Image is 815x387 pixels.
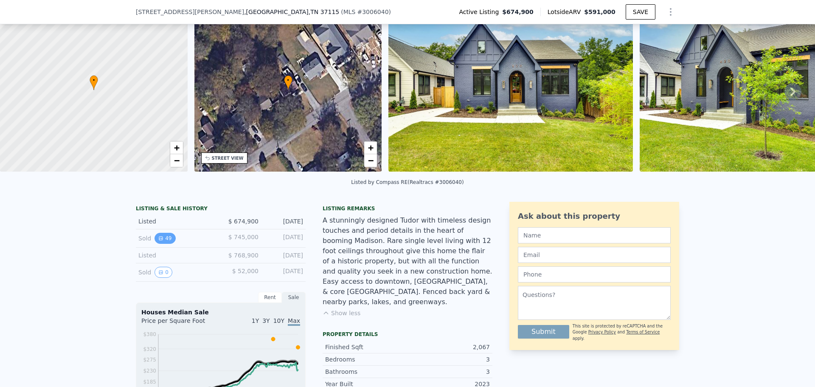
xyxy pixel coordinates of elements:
[284,76,292,84] span: •
[323,205,492,212] div: Listing remarks
[343,8,356,15] span: MLS
[573,323,671,342] div: This site is protected by reCAPTCHA and the Google and apply.
[323,215,492,307] div: A stunningly designed Tudor with timeless design touches and period details in the heart of boomi...
[588,330,616,334] a: Privacy Policy
[265,267,303,278] div: [DATE]
[407,367,490,376] div: 3
[141,308,300,316] div: Houses Median Sale
[502,8,534,16] span: $674,900
[518,247,671,263] input: Email
[325,343,407,351] div: Finished Sqft
[273,317,284,324] span: 10Y
[459,8,502,16] span: Active Listing
[265,217,303,226] div: [DATE]
[170,154,183,167] a: Zoom out
[244,8,339,16] span: , [GEOGRAPHIC_DATA]
[325,367,407,376] div: Bathrooms
[518,227,671,243] input: Name
[265,251,303,260] div: [DATE]
[388,8,633,172] img: Sale: 169825902 Parcel: 91667759
[364,141,377,154] a: Zoom in
[138,233,214,244] div: Sold
[341,8,391,16] div: ( )
[265,233,303,244] div: [DATE]
[228,252,259,259] span: $ 768,900
[325,355,407,364] div: Bedrooms
[90,75,98,90] div: •
[309,8,339,15] span: , TN 37115
[143,346,156,352] tspan: $320
[284,75,292,90] div: •
[357,8,388,15] span: # 3006040
[368,142,374,153] span: +
[262,317,270,324] span: 3Y
[155,267,172,278] button: View historical data
[174,155,179,166] span: −
[90,76,98,84] span: •
[212,155,244,161] div: STREET VIEW
[143,379,156,385] tspan: $185
[232,268,259,274] span: $ 52,000
[518,325,569,339] button: Submit
[136,8,244,16] span: [STREET_ADDRESS][PERSON_NAME]
[626,4,655,20] button: SAVE
[662,3,679,20] button: Show Options
[170,141,183,154] a: Zoom in
[138,217,214,226] div: Listed
[136,205,306,214] div: LISTING & SALE HISTORY
[518,266,671,282] input: Phone
[288,317,300,326] span: Max
[351,179,464,185] div: Listed by Compass RE (Realtracs #3006040)
[584,8,615,15] span: $591,000
[407,355,490,364] div: 3
[174,142,179,153] span: +
[282,292,306,303] div: Sale
[364,154,377,167] a: Zoom out
[258,292,282,303] div: Rent
[323,309,360,317] button: Show less
[323,331,492,338] div: Property details
[626,330,660,334] a: Terms of Service
[518,210,671,222] div: Ask about this property
[548,8,584,16] span: Lotside ARV
[228,218,259,225] span: $ 674,900
[252,317,259,324] span: 1Y
[141,316,221,330] div: Price per Square Foot
[143,368,156,374] tspan: $230
[368,155,374,166] span: −
[143,331,156,337] tspan: $380
[155,233,175,244] button: View historical data
[138,267,214,278] div: Sold
[407,343,490,351] div: 2,067
[138,251,214,260] div: Listed
[228,234,259,240] span: $ 745,000
[143,357,156,363] tspan: $275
